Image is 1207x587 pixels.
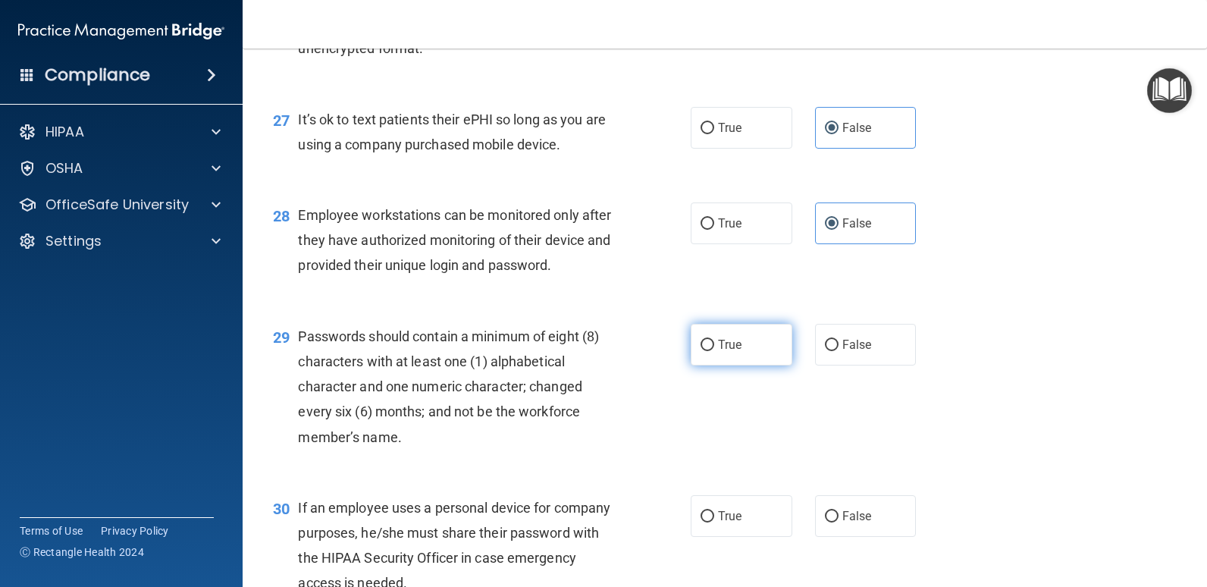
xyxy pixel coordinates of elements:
input: True [701,511,714,523]
a: Terms of Use [20,523,83,538]
input: True [701,218,714,230]
a: OSHA [18,159,221,177]
span: 27 [273,111,290,130]
img: PMB logo [18,16,224,46]
a: Privacy Policy [101,523,169,538]
span: Passwords should contain a minimum of eight (8) characters with at least one (1) alphabetical cha... [298,328,599,445]
input: True [701,340,714,351]
a: OfficeSafe University [18,196,221,214]
span: False [842,509,872,523]
input: True [701,123,714,134]
span: Employee workstations can be monitored only after they have authorized monitoring of their device... [298,207,611,273]
span: 28 [273,207,290,225]
p: HIPAA [45,123,84,141]
h4: Compliance [45,64,150,86]
input: False [825,340,839,351]
span: False [842,121,872,135]
button: Open Resource Center [1147,68,1192,113]
span: 29 [273,328,290,347]
p: Settings [45,232,102,250]
input: False [825,123,839,134]
span: True [718,337,741,352]
span: False [842,216,872,231]
span: 30 [273,500,290,518]
span: Ⓒ Rectangle Health 2024 [20,545,144,560]
a: Settings [18,232,221,250]
p: OSHA [45,159,83,177]
span: False [842,337,872,352]
input: False [825,511,839,523]
span: True [718,509,741,523]
iframe: Drift Widget Chat Controller [1131,482,1189,540]
a: HIPAA [18,123,221,141]
input: False [825,218,839,230]
span: True [718,121,741,135]
p: OfficeSafe University [45,196,189,214]
span: It’s ok to text patients their ePHI so long as you are using a company purchased mobile device. [298,111,605,152]
span: True [718,216,741,231]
